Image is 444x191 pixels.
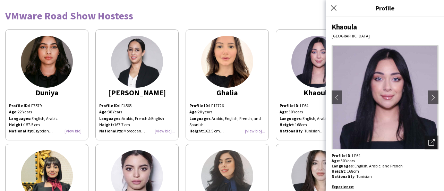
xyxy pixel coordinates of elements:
strong: Height: [99,122,114,127]
strong: Nationality: [99,128,123,133]
div: : LF64 [280,103,355,109]
div: : Tunisian [280,128,355,134]
p: 22 Years English, Arabic 157.5 cm Egyptian [9,109,85,134]
span: : [189,109,198,114]
b: Profile ID [332,153,350,158]
b: Height [280,122,293,127]
span: : English, Arabic, and French [301,116,351,121]
b: Height [189,128,203,133]
b: Age [280,109,287,114]
div: [GEOGRAPHIC_DATA] [332,33,438,38]
div: VMware Road Show Hostess [5,10,439,21]
div: Khaoula [332,22,438,32]
b: Profile ID [189,103,208,108]
p: LF4563 [99,103,175,109]
strong: Nationality: [9,128,33,133]
span: : [189,128,204,133]
strong: Languages: [9,116,32,121]
img: thumb-165706020562c4bb6dbe3f8.jpg [291,36,343,88]
b: Age [189,109,197,114]
b: Profile ID [280,103,298,108]
b: Languages [280,116,301,121]
strong: Profile ID: [9,103,29,108]
div: 162.5 cm [189,128,265,134]
img: thumb-3f5721cb-bd9a-49c1-bd8d-44c4a3b8636f.jpg [21,36,73,88]
div: [PERSON_NAME] [99,89,175,96]
img: thumb-e9c35c81-a0c4-4ec5-8819-afbcb2c9e78d.jpg [201,36,253,88]
strong: Languages: [99,116,122,121]
div: Open photos pop-in [425,136,438,149]
p: 38 Years Arabic, French & English 167.7 cm Moroccan [99,109,175,134]
b: Nationality [280,128,302,133]
strong: Age: [99,109,108,114]
div: Arabic, English, French, and Spanish [189,115,265,128]
div: Khaoula [280,89,355,96]
div: : 30 Years [332,158,438,163]
u: : [332,184,354,189]
h3: Profile [326,3,444,12]
strong: Height: [9,122,24,127]
div: : Tunisian [332,174,438,179]
span: : 168cm [345,168,359,174]
b: Languages [189,116,211,121]
div: Ghalia [189,89,265,96]
p: LF7579 [9,103,85,109]
div: LF12726 [189,103,265,134]
span: : [189,103,209,108]
div: Duniya [9,89,85,96]
span: : 168cm [293,122,307,127]
b: Age [332,158,339,163]
strong: Profile ID: [99,103,119,108]
b: Nationality [332,174,355,179]
b: Height [332,168,345,174]
strong: Age: [9,109,18,114]
div: : LF64 [332,153,438,158]
b: Experience [332,184,353,189]
span: : [189,116,212,121]
div: : 30 Years [280,109,355,115]
div: 20 years [189,109,265,115]
span: : English, Arabic, and French [353,163,403,168]
img: thumb-9b6fd660-ba35-4b88-a194-5e7aedc5b98e.png [111,36,163,88]
b: Languages [332,163,353,168]
img: Crew avatar or photo [332,45,438,149]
